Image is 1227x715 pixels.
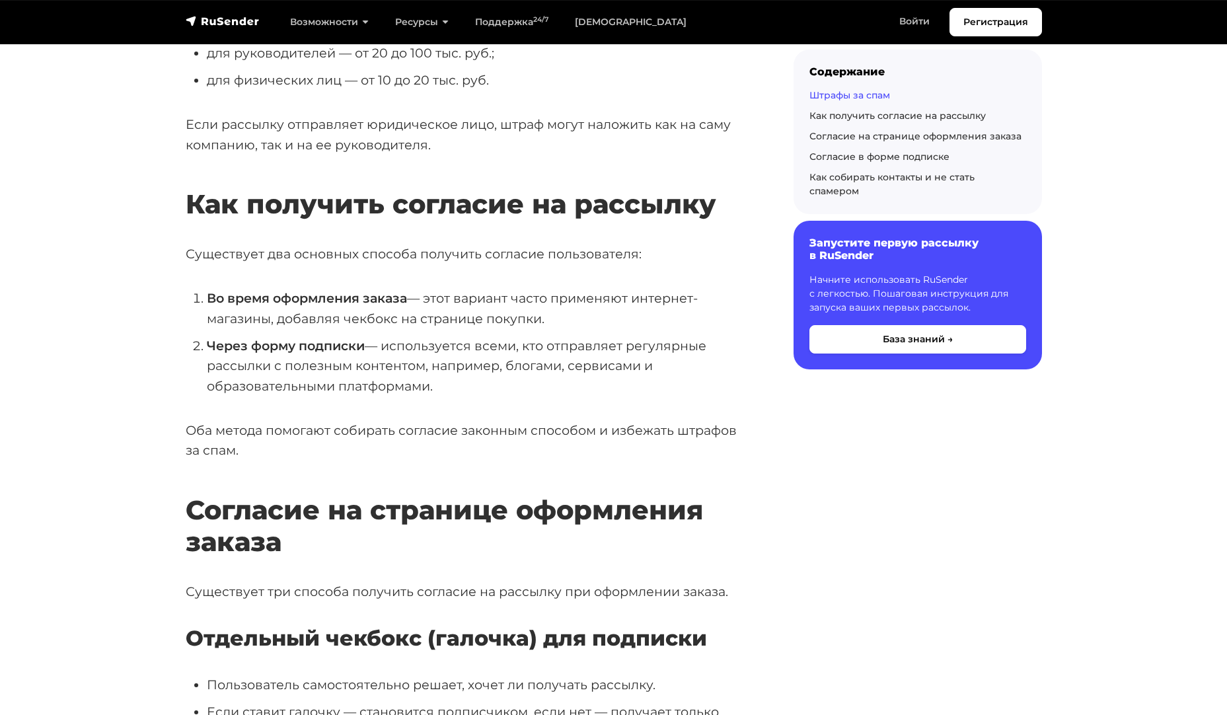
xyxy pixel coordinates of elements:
a: Поддержка24/7 [462,9,562,36]
li: — этот вариант часто применяют интернет-магазины, добавляя чекбокс на странице покупки. [207,288,751,328]
button: База знаний → [809,325,1026,354]
a: Регистрация [949,8,1042,36]
li: для физических лиц — от 10 до 20 тыс. руб. [207,70,751,91]
h2: Согласие на странице оформления заказа [186,455,751,558]
sup: 24/7 [533,15,548,24]
a: Как получить согласие на рассылку [809,110,986,122]
p: Оба метода помогают собирать согласие законным способом и избежать штрафов за спам. [186,420,751,461]
div: Содержание [809,65,1026,78]
a: Согласие в форме подписке [809,151,949,163]
a: Ресурсы [382,9,462,36]
a: Согласие на странице оформления заказа [809,130,1022,142]
strong: Через форму подписки [207,338,365,354]
img: RuSender [186,15,260,28]
p: Существует два основных способа получить согласие пользователя: [186,244,751,264]
li: Пользователь самостоятельно решает, хочет ли получать рассылку. [207,675,751,695]
a: Штрафы за спам [809,89,890,101]
p: Существует три способа получить согласие на рассылку при оформлении заказа. [186,582,751,602]
a: Войти [886,8,943,35]
p: Начните использовать RuSender с легкостью. Пошаговая инструкция для запуска ваших первых рассылок. [809,273,1026,315]
li: для руководителей — от 20 до 100 тыс. руб.; [207,43,751,63]
p: Если рассылку отправляет юридическое лицо, штраф могут наложить как на саму компанию, так и на ее... [186,114,751,155]
h2: Как получить согласие на рассылку [186,149,751,220]
strong: Во время оформления заказа [207,290,407,306]
h3: Отдельный чекбокс (галочка) для подписки [186,626,751,651]
a: Запустите первую рассылку в RuSender Начните использовать RuSender с легкостью. Пошаговая инструк... [794,221,1042,369]
li: — используется всеми, кто отправляет регулярные рассылки с полезным контентом, например, блогами,... [207,336,751,396]
h6: Запустите первую рассылку в RuSender [809,237,1026,262]
a: Возможности [277,9,382,36]
a: Как собирать контакты и не стать спамером [809,171,975,197]
a: [DEMOGRAPHIC_DATA] [562,9,700,36]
